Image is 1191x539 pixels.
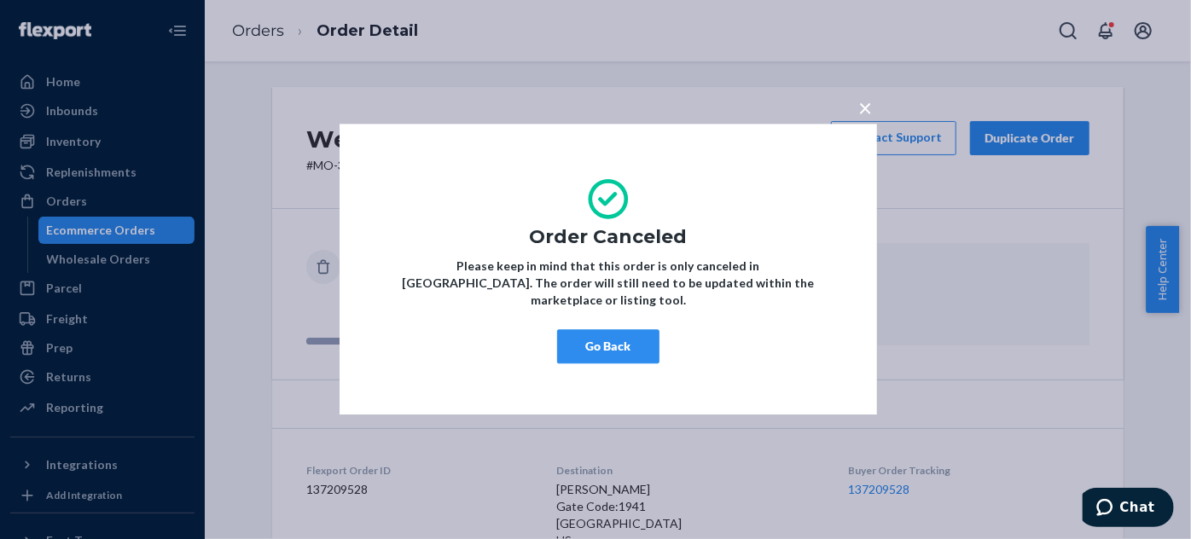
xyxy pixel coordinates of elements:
strong: Please keep in mind that this order is only canceled in [GEOGRAPHIC_DATA]. The order will still n... [403,259,815,308]
span: × [858,93,872,122]
button: Go Back [557,330,659,364]
h1: Order Canceled [391,227,826,247]
iframe: Opens a widget where you can chat to one of our agents [1083,488,1174,530]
